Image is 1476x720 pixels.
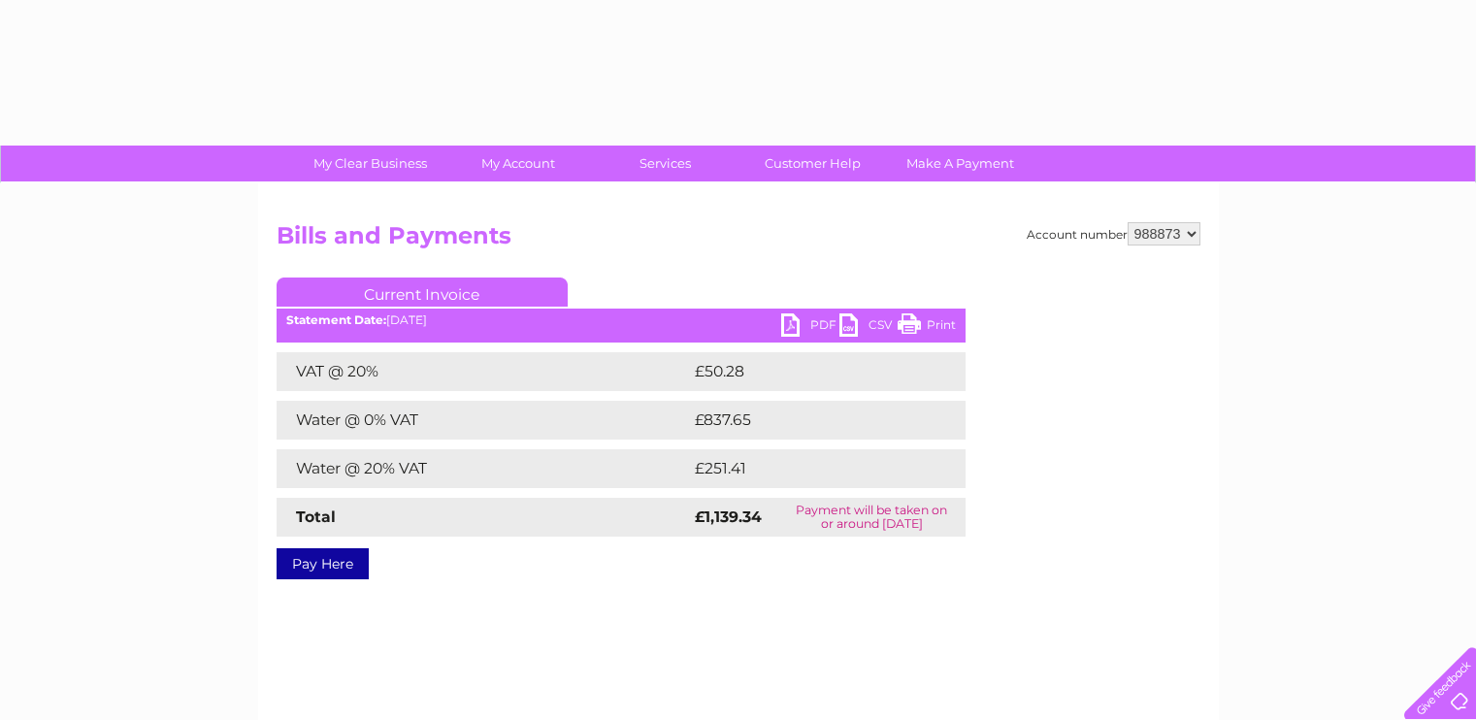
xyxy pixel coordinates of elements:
a: My Account [438,146,598,181]
td: Water @ 20% VAT [277,449,690,488]
td: VAT @ 20% [277,352,690,391]
strong: Total [296,507,336,526]
td: £837.65 [690,401,931,440]
a: My Clear Business [290,146,450,181]
a: Print [898,313,956,342]
b: Statement Date: [286,312,386,327]
td: Water @ 0% VAT [277,401,690,440]
a: Current Invoice [277,278,568,307]
div: Account number [1027,222,1200,245]
a: Services [585,146,745,181]
a: Customer Help [733,146,893,181]
h2: Bills and Payments [277,222,1200,259]
td: Payment will be taken on or around [DATE] [778,498,965,537]
div: [DATE] [277,313,966,327]
a: PDF [781,313,839,342]
td: £50.28 [690,352,927,391]
strong: £1,139.34 [695,507,762,526]
td: £251.41 [690,449,928,488]
a: CSV [839,313,898,342]
a: Make A Payment [880,146,1040,181]
a: Pay Here [277,548,369,579]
